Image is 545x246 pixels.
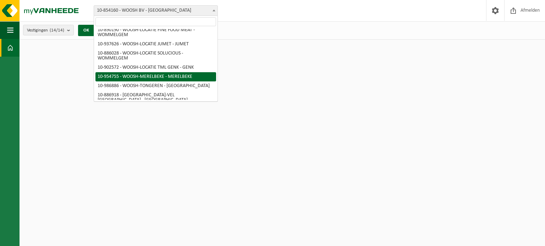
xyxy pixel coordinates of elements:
li: 10-954755 - WOOSH-MERELBEKE - MERELBEKE [95,72,216,81]
li: 10-886918 - [GEOGRAPHIC_DATA]-VEL [GEOGRAPHIC_DATA] - [GEOGRAPHIC_DATA] [95,91,216,105]
count: (14/14) [50,28,64,33]
li: 10-937626 - WOOSH-LOCATIE JUMET - JUMET [95,40,216,49]
span: 10-854160 - WOOSH BV - GENT [94,5,218,16]
li: 10-986886 - WOOSH-TONGEREN - [GEOGRAPHIC_DATA] [95,81,216,91]
li: 10-902572 - WOOSH-LOCATIE TML GENK - GENK [95,63,216,72]
button: Vestigingen(14/14) [23,25,74,35]
button: OK [78,25,94,36]
span: Vestigingen [27,25,64,36]
span: 10-854160 - WOOSH BV - GENT [94,6,218,16]
li: 10-890190 - WOOSH-LOCATIE FINE FOOD MEAT - WOMMELGEM [95,25,216,40]
li: 10-886028 - WOOSH-LOCATIE SOLUCIOUS - WOMMELGEM [95,49,216,63]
